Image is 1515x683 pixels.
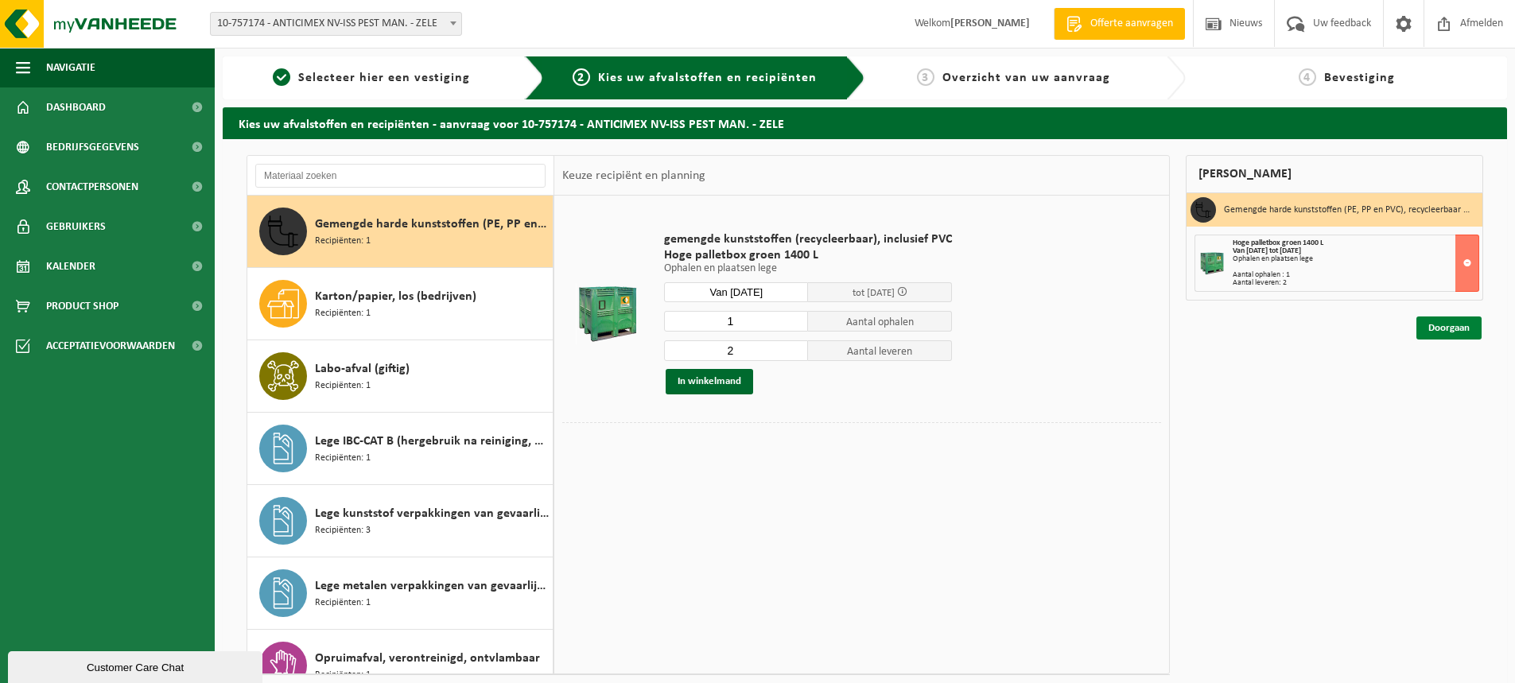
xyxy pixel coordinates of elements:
[211,13,461,35] span: 10-757174 - ANTICIMEX NV-ISS PEST MAN. - ZELE
[315,432,549,451] span: Lege IBC-CAT B (hergebruik na reiniging, 2e keuze)
[1233,255,1478,263] div: Ophalen en plaatsen lege
[223,107,1507,138] h2: Kies uw afvalstoffen en recipiënten - aanvraag voor 10-757174 - ANTICIMEX NV-ISS PEST MAN. - ZELE
[8,648,266,683] iframe: chat widget
[942,72,1110,84] span: Overzicht van uw aanvraag
[315,451,371,466] span: Recipiënten: 1
[46,87,106,127] span: Dashboard
[315,576,549,596] span: Lege metalen verpakkingen van gevaarlijke stoffen
[315,523,371,538] span: Recipiënten: 3
[1186,155,1483,193] div: [PERSON_NAME]
[46,326,175,366] span: Acceptatievoorwaarden
[315,378,371,394] span: Recipiënten: 1
[1233,246,1301,255] strong: Van [DATE] tot [DATE]
[247,340,554,413] button: Labo-afval (giftig) Recipiënten: 1
[1416,316,1482,340] a: Doorgaan
[247,557,554,630] button: Lege metalen verpakkingen van gevaarlijke stoffen Recipiënten: 1
[247,485,554,557] button: Lege kunststof verpakkingen van gevaarlijke stoffen Recipiënten: 3
[664,247,952,263] span: Hoge palletbox groen 1400 L
[46,286,118,326] span: Product Shop
[273,68,290,86] span: 1
[315,234,371,249] span: Recipiënten: 1
[247,196,554,268] button: Gemengde harde kunststoffen (PE, PP en PVC), recycleerbaar (industrieel) Recipiënten: 1
[315,596,371,611] span: Recipiënten: 1
[1054,8,1185,40] a: Offerte aanvragen
[247,413,554,485] button: Lege IBC-CAT B (hergebruik na reiniging, 2e keuze) Recipiënten: 1
[853,288,895,298] span: tot [DATE]
[315,306,371,321] span: Recipiënten: 1
[1233,271,1478,279] div: Aantal ophalen : 1
[598,72,817,84] span: Kies uw afvalstoffen en recipiënten
[950,17,1030,29] strong: [PERSON_NAME]
[315,668,371,683] span: Recipiënten: 1
[231,68,512,87] a: 1Selecteer hier een vestiging
[664,231,952,247] span: gemengde kunststoffen (recycleerbaar), inclusief PVC
[315,649,540,668] span: Opruimafval, verontreinigd, ontvlambaar
[315,359,410,378] span: Labo-afval (giftig)
[46,207,106,246] span: Gebruikers
[255,164,546,188] input: Materiaal zoeken
[247,268,554,340] button: Karton/papier, los (bedrijven) Recipiënten: 1
[1324,72,1395,84] span: Bevestiging
[666,369,753,394] button: In winkelmand
[210,12,462,36] span: 10-757174 - ANTICIMEX NV-ISS PEST MAN. - ZELE
[573,68,590,86] span: 2
[46,48,95,87] span: Navigatie
[46,246,95,286] span: Kalender
[46,127,139,167] span: Bedrijfsgegevens
[315,287,476,306] span: Karton/papier, los (bedrijven)
[298,72,470,84] span: Selecteer hier een vestiging
[554,156,713,196] div: Keuze recipiënt en planning
[315,215,549,234] span: Gemengde harde kunststoffen (PE, PP en PVC), recycleerbaar (industrieel)
[808,311,952,332] span: Aantal ophalen
[808,340,952,361] span: Aantal leveren
[1233,279,1478,287] div: Aantal leveren: 2
[315,504,549,523] span: Lege kunststof verpakkingen van gevaarlijke stoffen
[1233,239,1323,247] span: Hoge palletbox groen 1400 L
[917,68,934,86] span: 3
[664,282,808,302] input: Selecteer datum
[46,167,138,207] span: Contactpersonen
[1299,68,1316,86] span: 4
[664,263,952,274] p: Ophalen en plaatsen lege
[1086,16,1177,32] span: Offerte aanvragen
[1224,197,1470,223] h3: Gemengde harde kunststoffen (PE, PP en PVC), recycleerbaar (industrieel)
